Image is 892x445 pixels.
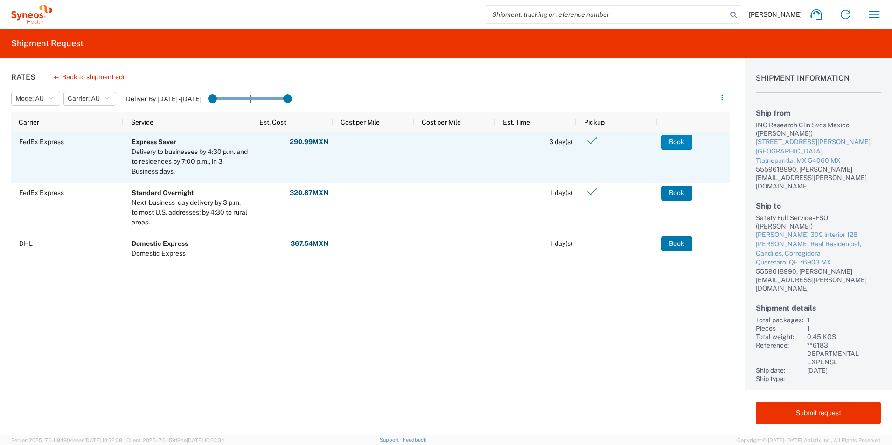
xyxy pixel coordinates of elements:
span: 1 day(s) [551,240,572,247]
div: Reference: [756,341,803,366]
div: Ship type: [756,375,803,383]
span: 1 day(s) [551,189,572,196]
div: [PERSON_NAME] 309 interior 128 [PERSON_NAME] Real Residencial, Candiles, Corregidora [756,230,881,258]
button: Back to shipment edit [47,69,134,85]
span: Service [131,118,153,126]
span: Est. Cost [259,118,286,126]
span: FedEx Express [19,189,64,196]
span: DHL [19,240,33,247]
b: Express Saver [132,138,176,146]
a: Feedback [403,437,426,443]
h2: Shipment details [756,304,881,313]
a: Support [380,437,403,443]
div: **6183 DEPARTMENTAL EXPENSE [807,341,881,366]
span: [PERSON_NAME] [749,10,802,19]
span: FedEx Express [19,138,64,146]
button: Mode: All [11,92,60,106]
span: Mode: All [15,94,43,103]
div: Total packages: [756,316,803,324]
span: Cost per Mile [422,118,461,126]
div: Tlalnepantla, MX 54060 MX [756,156,881,166]
div: 1 [807,324,881,333]
button: 367.54MXN [290,236,329,251]
label: Deliver By [DATE] - [DATE] [126,95,202,103]
div: [DATE] [807,366,881,375]
div: 1 [807,316,881,324]
span: 3 day(s) [549,138,572,146]
button: Book [661,236,692,251]
div: Queretaro, QE 76903 MX [756,258,881,267]
b: Domestic Express [132,240,188,247]
div: 5559618990, [PERSON_NAME][EMAIL_ADDRESS][PERSON_NAME][DOMAIN_NAME] [756,165,881,190]
span: Est. Time [503,118,530,126]
span: Client: 2025.17.0-159f9de [126,438,224,443]
span: Carrier [19,118,39,126]
div: Ship date: [756,366,803,375]
span: [DATE] 10:23:34 [187,438,224,443]
button: 290.99MXN [289,135,329,150]
h1: Shipment Information [756,74,881,93]
h2: Shipment Request [11,38,84,49]
strong: 367.54 MXN [291,239,328,248]
div: Next-business-day delivery by 3 p.m. to most U.S. addresses; by 4:30 to rural areas. [132,198,248,227]
div: 0.45 KGS [807,333,881,341]
div: Delivery to businesses by 4:30 p.m. and to residences by 7:00 p.m., in 3-Business days. [132,147,248,176]
input: Shipment, tracking or reference number [485,6,727,23]
a: [PERSON_NAME] 309 interior 128 [PERSON_NAME] Real Residencial, Candiles, CorregidoraQueretaro, QE... [756,230,881,267]
div: INC Research Clin Svcs Mexico ([PERSON_NAME]) [756,121,881,138]
button: Book [661,135,692,150]
button: 320.87MXN [289,186,329,201]
div: Pieces [756,324,803,333]
span: Carrier: All [68,94,99,103]
span: Copyright © [DATE]-[DATE] Agistix Inc., All Rights Reserved [737,436,881,445]
div: [STREET_ADDRESS][PERSON_NAME], [GEOGRAPHIC_DATA] [756,138,881,156]
button: Book [661,186,692,201]
div: Total weight: [756,333,803,341]
h2: Ship to [756,202,881,210]
div: 5559618990, [PERSON_NAME][EMAIL_ADDRESS][PERSON_NAME][DOMAIN_NAME] [756,267,881,292]
div: Domestic Express [132,249,188,258]
h2: Ship from [756,109,881,118]
div: Safety Full Service - FSO ([PERSON_NAME]) [756,214,881,230]
button: Submit request [756,402,881,424]
strong: 290.99 MXN [290,138,328,146]
b: Standard Overnight [132,189,194,196]
button: Carrier: All [63,92,116,106]
span: Server: 2025.17.0-1194904eeae [11,438,122,443]
span: [DATE] 10:32:38 [84,438,122,443]
span: Pickup [584,118,605,126]
strong: 320.87 MXN [290,188,328,197]
h1: Rates [11,73,35,82]
a: [STREET_ADDRESS][PERSON_NAME], [GEOGRAPHIC_DATA]Tlalnepantla, MX 54060 MX [756,138,881,165]
span: Cost per Mile [341,118,380,126]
